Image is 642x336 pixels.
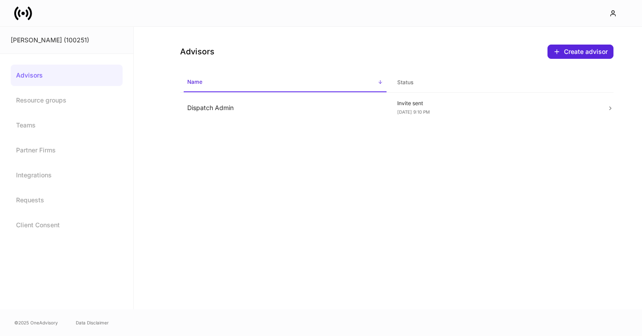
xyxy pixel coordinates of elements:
a: Resource groups [11,90,123,111]
a: Teams [11,115,123,136]
div: Create advisor [553,48,608,55]
a: Client Consent [11,214,123,236]
a: Data Disclaimer [76,319,109,326]
a: Requests [11,189,123,211]
span: [DATE] 9:10 PM [397,109,430,115]
h6: Status [397,78,413,86]
h6: Name [187,78,202,86]
a: Integrations [11,164,123,186]
span: Name [184,73,387,92]
div: [PERSON_NAME] (100251) [11,36,123,45]
a: Partner Firms [11,139,123,161]
a: Advisors [11,65,123,86]
p: Invite sent [397,100,593,107]
span: Status [394,74,597,92]
span: © 2025 OneAdvisory [14,319,58,326]
td: Dispatch Admin [180,93,390,123]
button: Create advisor [547,45,613,59]
h4: Advisors [180,46,214,57]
